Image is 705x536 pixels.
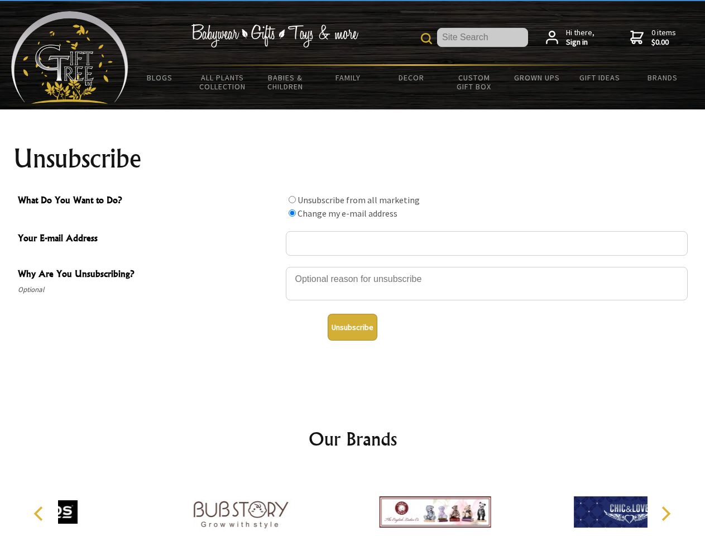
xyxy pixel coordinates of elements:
a: BLOGS [128,66,191,89]
textarea: Why Are You Unsubscribing? [286,267,688,300]
a: Family [317,66,380,89]
input: What Do You Want to Do? [289,196,296,203]
a: Babies & Children [254,66,317,98]
strong: $0.00 [651,37,676,47]
button: Next [653,501,678,526]
input: What Do You Want to Do? [289,209,296,217]
button: Unsubscribe [328,314,377,341]
button: Previous [28,501,52,526]
span: Your E-mail Address [18,231,280,247]
span: 0 items [651,27,676,47]
span: Optional [18,283,280,296]
h2: Our Brands [22,425,683,452]
span: Hi there, [566,28,594,47]
a: Gift Ideas [568,66,631,89]
strong: Sign in [566,37,594,47]
a: Brands [631,66,694,89]
span: Why Are You Unsubscribing? [18,267,280,283]
label: Unsubscribe from all marketing [298,194,420,205]
a: 0 items$0.00 [630,28,676,47]
a: Decor [380,66,443,89]
a: Grown Ups [505,66,568,89]
label: Change my e-mail address [298,208,397,219]
a: All Plants Collection [191,66,255,98]
h1: Unsubscribe [13,145,692,172]
a: Custom Gift Box [443,66,506,98]
img: Babywear - Gifts - Toys & more [191,24,358,47]
img: product search [421,33,432,44]
img: Babyware - Gifts - Toys and more... [11,11,128,104]
span: What Do You Want to Do? [18,193,280,209]
input: Site Search [437,28,528,47]
a: Hi there,Sign in [546,28,594,47]
input: Your E-mail Address [286,231,688,256]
